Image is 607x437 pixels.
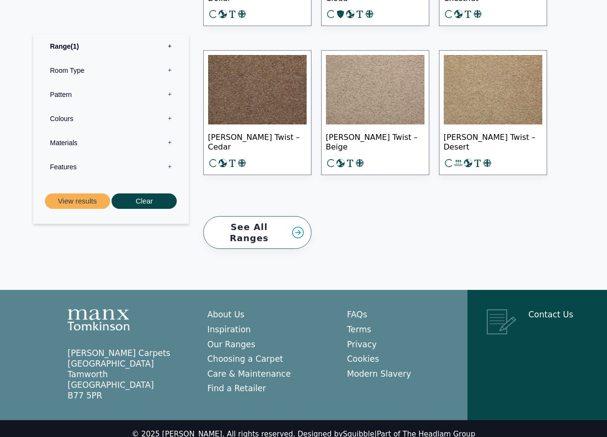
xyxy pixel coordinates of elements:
[528,310,573,319] a: Contact Us
[207,325,251,334] a: Inspiration
[112,193,177,209] button: Clear
[41,154,182,178] label: Features
[208,124,307,158] span: [PERSON_NAME] Twist – Cedar
[347,369,411,379] a: Modern Slavery
[68,309,129,330] img: Manx Tomkinson Logo
[444,124,542,158] span: [PERSON_NAME] Twist – Desert
[347,325,371,334] a: Terms
[45,193,110,209] button: View results
[41,58,182,82] label: Room Type
[207,340,255,349] a: Our Ranges
[203,216,311,249] a: See All Ranges
[207,369,291,379] a: Care & Maintenance
[41,106,182,130] label: Colours
[41,130,182,154] label: Materials
[321,50,429,175] a: [PERSON_NAME] Twist – Beige
[347,310,367,319] a: FAQs
[41,82,182,106] label: Pattern
[444,55,542,124] img: Tomkinson Twist - Desert
[203,50,311,175] a: [PERSON_NAME] Twist – Cedar
[347,354,380,364] a: Cookies
[326,124,424,158] span: [PERSON_NAME] Twist – Beige
[439,50,547,175] a: [PERSON_NAME] Twist – Desert
[207,383,266,393] a: Find a Retailer
[207,310,244,319] a: About Us
[41,34,182,58] label: Range
[208,55,307,124] img: Tomkinson Twist - Cedar
[347,340,377,349] a: Privacy
[71,42,79,50] span: 1
[68,348,188,401] p: [PERSON_NAME] Carpets [GEOGRAPHIC_DATA] Tamworth [GEOGRAPHIC_DATA] B77 5PR
[207,354,283,364] a: Choosing a Carpet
